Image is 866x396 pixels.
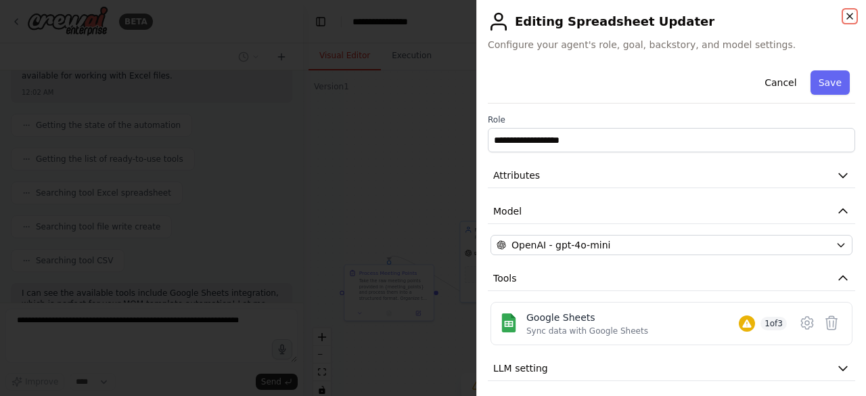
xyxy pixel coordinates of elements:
span: Tools [493,271,517,285]
span: OpenAI - gpt-4o-mini [511,238,610,252]
button: Attributes [488,163,855,188]
span: Attributes [493,169,540,182]
button: Tools [488,266,855,291]
button: Save [811,70,850,95]
button: Configure tool [795,311,819,335]
div: Sync data with Google Sheets [526,326,648,336]
button: OpenAI - gpt-4o-mini [491,235,852,255]
button: Model [488,199,855,224]
div: Google Sheets [526,311,648,324]
h2: Editing Spreadsheet Updater [488,11,855,32]
label: Role [488,114,855,125]
img: Google Sheets [499,313,518,332]
span: 1 of 3 [760,317,787,330]
span: Model [493,204,522,218]
button: LLM setting [488,356,855,381]
span: LLM setting [493,361,548,375]
button: Cancel [756,70,804,95]
span: Configure your agent's role, goal, backstory, and model settings. [488,38,855,51]
button: Delete tool [819,311,844,335]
